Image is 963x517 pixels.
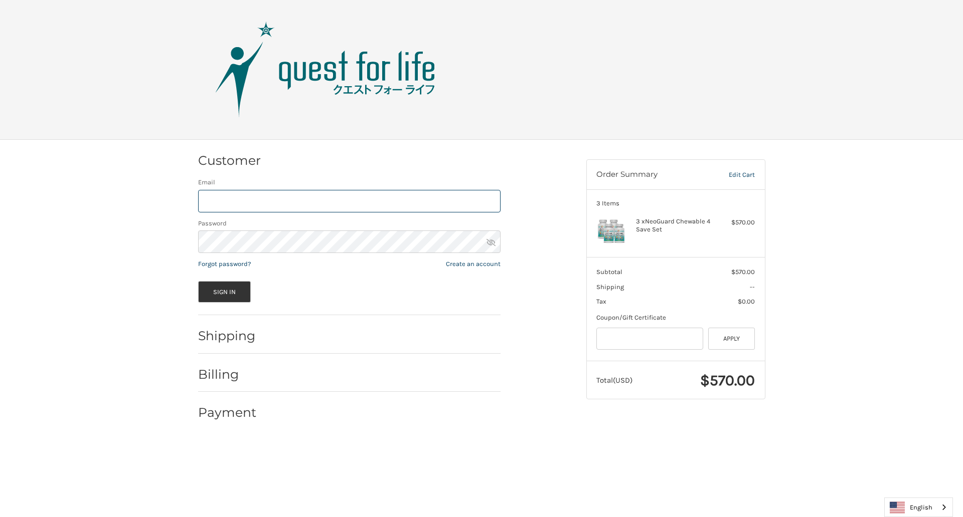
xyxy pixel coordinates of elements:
span: Shipping [596,283,624,291]
span: Subtotal [596,268,622,276]
button: Sign In [198,281,251,303]
div: Language [884,497,953,517]
h4: 3 x NeoGuard Chewable 4 Save Set [636,217,713,234]
a: Forgot password? [198,260,251,268]
span: $570.00 [700,371,755,389]
h2: Billing [198,367,257,382]
input: Gift Certificate or Coupon Code [596,328,703,350]
h2: Customer [198,153,261,168]
h3: Order Summary [596,170,708,180]
div: $570.00 [715,217,755,227]
span: -- [750,283,755,291]
h2: Shipping [198,328,257,344]
button: Apply [708,328,755,350]
aside: Language selected: English [884,497,953,517]
span: Tax [596,298,606,305]
div: Coupon/Gift Certificate [596,313,755,323]
h3: 3 Items [596,199,755,207]
label: Email [198,177,501,187]
a: Edit Cart [708,170,755,180]
span: $570.00 [731,268,755,276]
span: $0.00 [738,298,755,305]
span: Total (USD) [596,376,632,385]
a: English [885,498,952,516]
a: Create an account [446,260,501,268]
img: Quest Group [200,20,451,120]
label: Password [198,218,501,228]
h2: Payment [198,405,257,420]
